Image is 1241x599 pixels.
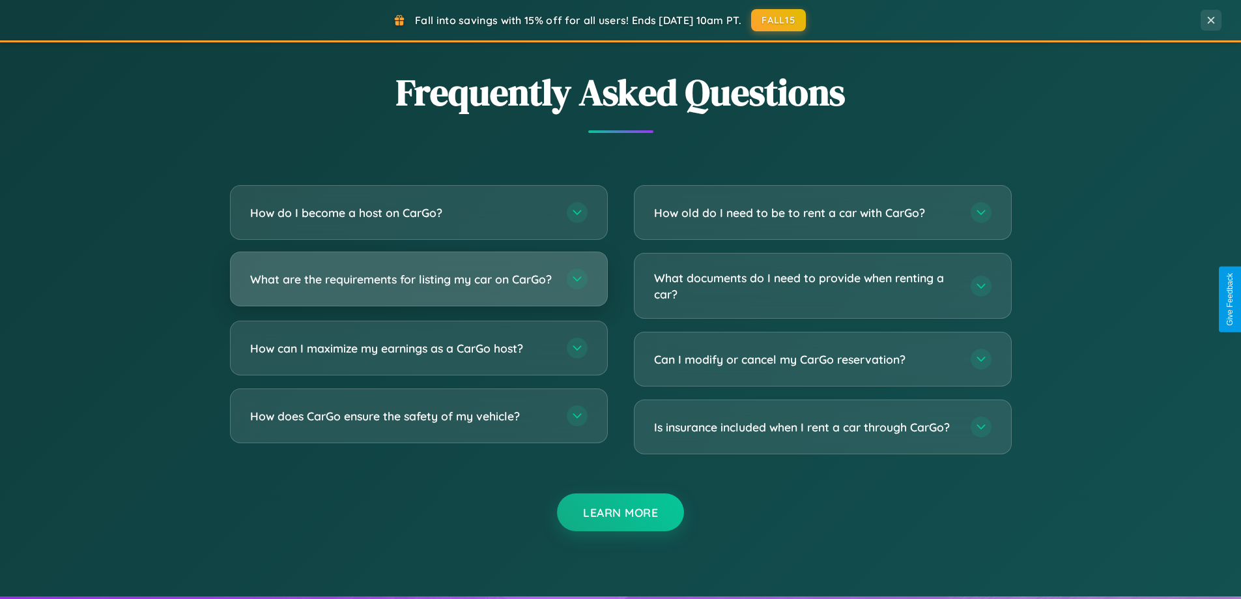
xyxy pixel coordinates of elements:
[250,271,554,287] h3: What are the requirements for listing my car on CarGo?
[654,419,958,435] h3: Is insurance included when I rent a car through CarGo?
[1225,273,1234,326] div: Give Feedback
[250,340,554,357] h3: How can I maximize my earnings as a CarGo host?
[751,9,806,31] button: FALL15
[654,270,958,302] h3: What documents do I need to provide when renting a car?
[250,205,554,221] h3: How do I become a host on CarGo?
[557,493,684,531] button: Learn More
[415,14,741,27] span: Fall into savings with 15% off for all users! Ends [DATE] 10am PT.
[654,351,958,368] h3: Can I modify or cancel my CarGo reservation?
[654,205,958,221] h3: How old do I need to be to rent a car with CarGo?
[230,67,1012,117] h2: Frequently Asked Questions
[250,408,554,424] h3: How does CarGo ensure the safety of my vehicle?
